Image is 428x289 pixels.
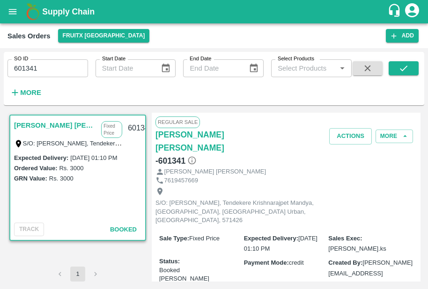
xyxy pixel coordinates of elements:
a: [PERSON_NAME] [PERSON_NAME] [14,119,96,131]
input: Enter SO ID [7,59,88,77]
p: 7619457669 [164,176,198,185]
input: Select Products [274,62,333,74]
nav: pagination navigation [51,267,104,282]
span: Booked [110,226,137,233]
label: Start Date [102,55,125,63]
button: More [7,85,44,101]
button: Open [336,62,348,74]
a: [PERSON_NAME] [PERSON_NAME] [155,128,243,154]
span: Regular Sale [155,116,200,128]
button: Select DC [58,29,150,43]
input: End Date [183,59,241,77]
label: Sale Type : [159,235,189,242]
label: Select Products [278,55,314,63]
p: S/O: [PERSON_NAME], Tendekere Krishnarajpet Mandya, [GEOGRAPHIC_DATA], [GEOGRAPHIC_DATA] Urban, [... [155,199,366,225]
button: page 1 [70,267,85,282]
label: SO ID [14,55,28,63]
label: Ordered Value: [14,165,57,172]
b: Supply Chain [42,7,95,16]
label: GRN Value: [14,175,47,182]
h6: - 601341 [155,154,197,167]
label: End Date [190,55,211,63]
div: account of current user [404,2,421,22]
label: Sales Exec : [328,235,362,242]
label: Status: [159,257,180,266]
p: [PERSON_NAME] [PERSON_NAME] [164,167,266,176]
span: [PERSON_NAME][EMAIL_ADDRESS][DOMAIN_NAME] [328,259,413,287]
label: Expected Delivery : [14,154,68,161]
div: Sales Orders [7,30,51,42]
span: Fixed Price [189,235,220,242]
input: Start Date [96,59,153,77]
label: Expected Delivery : [244,235,298,242]
button: Add [386,29,419,43]
div: customer-support [387,3,404,20]
label: Rs. 3000 [49,175,74,182]
p: Fixed Price [101,121,122,138]
label: [DATE] 01:10 PM [70,154,117,161]
span: credit [289,259,304,266]
label: Created By : [328,259,362,266]
button: open drawer [2,1,23,22]
button: Choose date [245,59,263,77]
div: 601341 [122,117,158,139]
button: Choose date [157,59,175,77]
label: S/O: [PERSON_NAME], Tendekere Krishnarajpet Mandya, [GEOGRAPHIC_DATA], [GEOGRAPHIC_DATA] Urban, [... [23,139,422,147]
label: Payment Mode : [244,259,289,266]
strong: More [20,89,41,96]
span: [DATE] 01:10 PM [244,235,317,252]
button: More [376,130,413,143]
label: Rs. 3000 [59,165,83,172]
img: logo [23,2,42,21]
span: [PERSON_NAME].ks [328,245,386,252]
button: Actions [329,128,372,144]
a: Supply Chain [42,5,387,18]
